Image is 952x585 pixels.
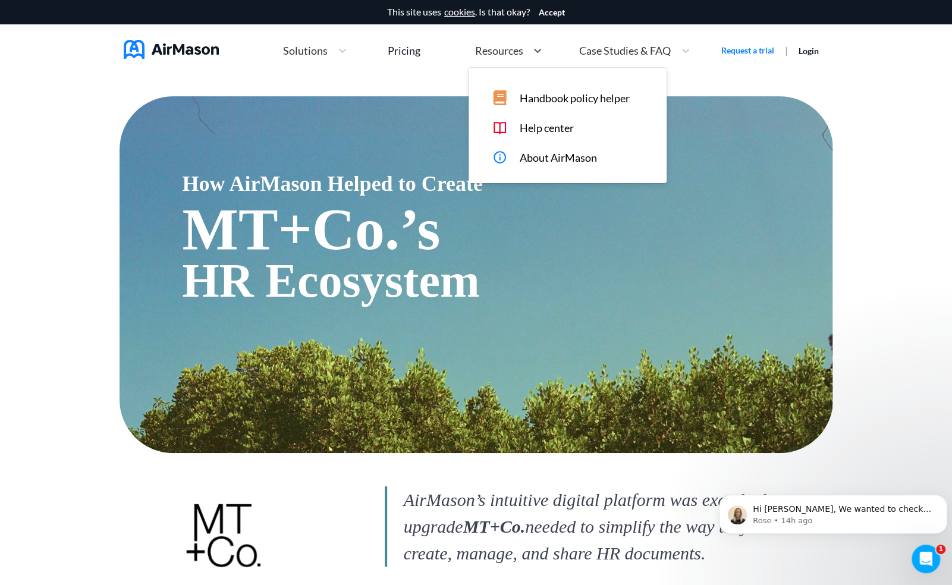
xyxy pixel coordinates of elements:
[183,245,833,316] span: HR Ecosystem
[799,46,819,56] a: Login
[519,92,629,105] span: Handbook policy helper
[183,200,833,259] h1: MT+Co.’s
[177,486,272,581] img: logo
[444,7,475,17] a: cookies
[714,470,952,553] iframe: Intercom notifications message
[579,45,671,56] span: Case Studies & FAQ
[936,545,945,554] span: 1
[124,40,219,59] img: AirMason Logo
[283,45,328,56] span: Solutions
[912,545,940,573] iframe: Intercom live chat
[785,45,788,56] span: |
[519,122,573,134] span: Help center
[388,45,420,56] div: Pricing
[519,152,596,164] span: About AirMason
[183,168,833,200] span: How AirMason Helped to Create
[721,45,774,56] a: Request a trial
[539,8,565,17] button: Accept cookies
[388,40,420,61] a: Pricing
[463,517,526,536] b: MT+Co.
[385,486,795,567] p: AirMason’s intuitive digital platform was exactly the upgrade needed to simplify the way they cre...
[475,45,523,56] span: Resources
